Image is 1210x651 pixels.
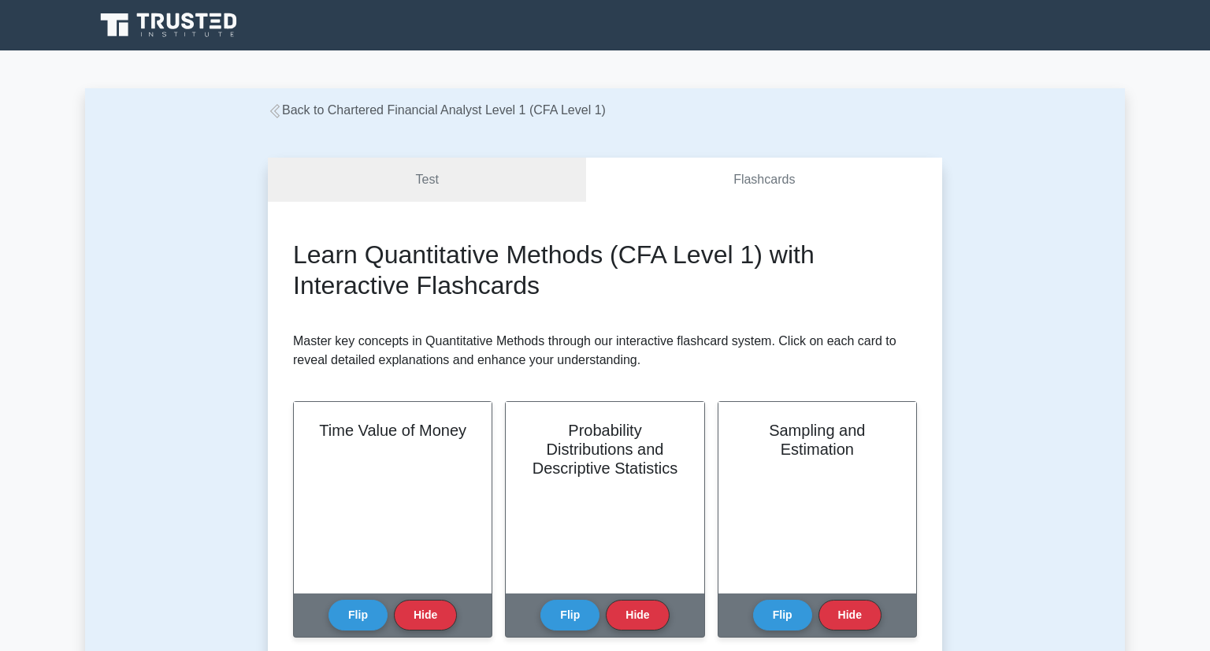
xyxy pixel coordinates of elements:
h2: Time Value of Money [313,421,473,440]
button: Hide [818,600,882,631]
button: Flip [753,600,812,631]
p: Master key concepts in Quantitative Methods through our interactive flashcard system. Click on ea... [293,332,917,370]
a: Test [268,158,586,203]
h2: Sampling and Estimation [737,421,897,459]
button: Flip [328,600,388,631]
button: Hide [394,600,457,631]
h2: Learn Quantitative Methods (CFA Level 1) with Interactive Flashcards [293,240,917,300]
button: Flip [540,600,599,631]
button: Hide [606,600,669,631]
a: Flashcards [586,158,942,203]
a: Back to Chartered Financial Analyst Level 1 (CFA Level 1) [268,103,606,117]
h2: Probability Distributions and Descriptive Statistics [525,421,685,478]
